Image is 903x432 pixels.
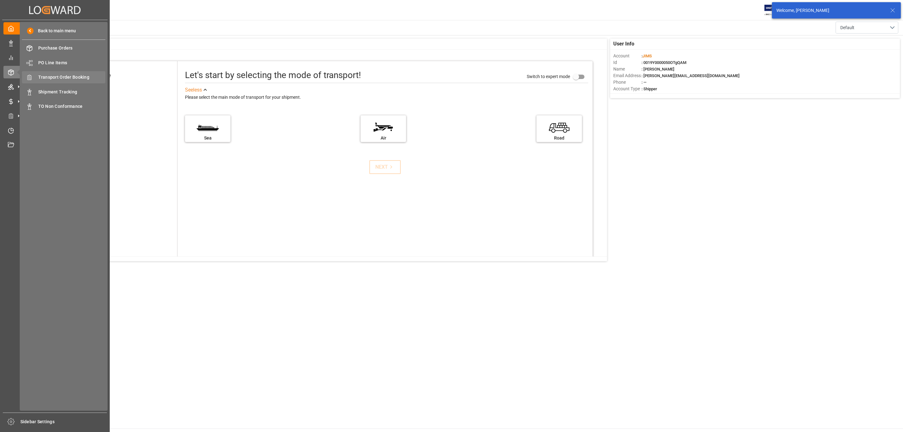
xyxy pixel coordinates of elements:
span: : — [642,80,647,85]
a: My Reports [3,51,106,64]
span: : [PERSON_NAME] [642,67,674,71]
span: Switch to expert mode [527,74,570,79]
img: Exertis%20JAM%20-%20Email%20Logo.jpg_1722504956.jpg [764,5,786,16]
span: PO Line Items [38,60,106,66]
a: TO Non Conformance [22,100,105,113]
div: Welcome, [PERSON_NAME] [776,7,884,14]
div: Sea [188,135,227,141]
div: NEXT [375,163,394,171]
a: PO Line Items [22,56,105,69]
span: Default [840,24,854,31]
div: Select transport mode [62,72,111,79]
span: Account Type [613,86,642,92]
span: Id [613,59,642,66]
a: Data Management [3,37,106,49]
span: TO Non Conformance [38,103,106,110]
span: Shipment Tracking [38,89,106,95]
a: Purchase Orders [22,42,105,54]
span: Account [613,53,642,59]
span: Email Address [613,72,642,79]
span: Transport Order Booking [38,74,106,81]
span: : [PERSON_NAME][EMAIL_ADDRESS][DOMAIN_NAME] [642,73,740,78]
span: : 0019Y0000050OTgQAM [642,60,686,65]
div: Road [540,135,579,141]
button: NEXT [369,160,401,174]
a: My Cockpit [3,22,106,34]
span: Name [613,66,642,72]
span: Sidebar Settings [20,419,107,425]
span: Phone [613,79,642,86]
span: User Info [613,40,634,48]
a: Transport Order Booking [22,71,105,83]
span: : [642,54,652,58]
div: Air [364,135,403,141]
div: Let's start by selecting the mode of transport! [185,69,361,82]
a: Shipment Tracking [22,86,105,98]
a: Document Management [3,139,106,151]
span: Purchase Orders [38,45,106,51]
div: Please select the main mode of transport for your shipment. [185,94,588,101]
div: See less [185,86,202,94]
span: Back to main menu [34,28,76,34]
button: open menu [836,22,898,34]
span: JIMS [642,54,652,58]
span: : Shipper [642,87,657,91]
a: Timeslot Management V2 [3,124,106,136]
